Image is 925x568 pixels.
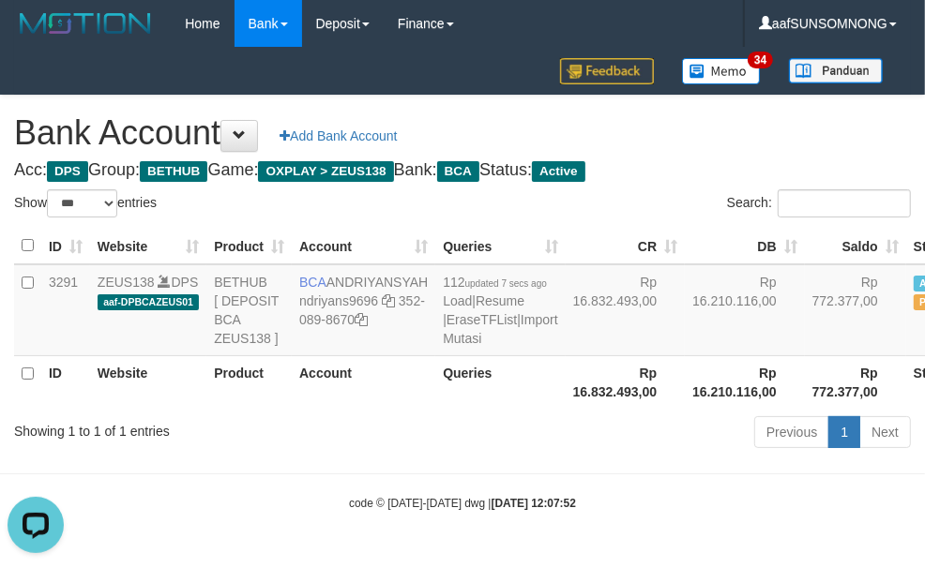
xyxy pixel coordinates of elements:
[90,228,206,264] th: Website: activate to sort column ascending
[258,161,393,182] span: OXPLAY > ZEUS138
[98,275,155,290] a: ZEUS138
[14,9,157,37] img: MOTION_logo.png
[682,58,761,84] img: Button%20Memo.svg
[443,275,557,346] span: | | |
[14,161,911,180] h4: Acc: Group: Game: Bank: Status:
[566,264,686,356] td: Rp 16.832.493,00
[443,293,472,308] a: Load
[492,497,576,510] strong: [DATE] 12:07:52
[789,58,883,83] img: panduan.png
[206,355,292,409] th: Product
[206,228,292,264] th: Product: activate to sort column ascending
[805,355,906,409] th: Rp 772.377,00
[447,312,517,327] a: EraseTFList
[90,355,206,409] th: Website
[435,228,565,264] th: Queries: activate to sort column ascending
[41,355,90,409] th: ID
[14,114,911,152] h1: Bank Account
[805,264,906,356] td: Rp 772.377,00
[685,355,805,409] th: Rp 16.210.116,00
[292,228,435,264] th: Account: activate to sort column ascending
[140,161,207,182] span: BETHUB
[443,312,557,346] a: Import Mutasi
[8,7,64,64] button: Open LiveChat chat widget
[90,264,206,356] td: DPS
[382,293,395,308] a: Copy ndriyans9696 to clipboard
[685,228,805,264] th: DB: activate to sort column ascending
[560,58,654,84] img: Feedback.jpg
[435,355,565,409] th: Queries
[828,416,860,448] a: 1
[355,312,368,327] a: Copy 3520898670 to clipboard
[805,228,906,264] th: Saldo: activate to sort column ascending
[41,228,90,264] th: ID: activate to sort column ascending
[14,414,372,441] div: Showing 1 to 1 of 1 entries
[727,189,911,217] label: Search:
[476,293,524,308] a: Resume
[299,293,378,308] a: ndriyans9696
[754,416,829,448] a: Previous
[349,497,576,510] small: code © [DATE]-[DATE] dwg |
[41,264,90,356] td: 3291
[98,294,199,310] span: aaf-DPBCAZEUS01
[748,52,773,68] span: 34
[443,275,547,290] span: 112
[47,189,117,217] select: Showentries
[668,47,775,95] a: 34
[532,161,585,182] span: Active
[47,161,88,182] span: DPS
[267,120,409,152] a: Add Bank Account
[685,264,805,356] td: Rp 16.210.116,00
[778,189,911,217] input: Search:
[465,278,547,289] span: updated 7 secs ago
[299,275,326,290] span: BCA
[14,189,157,217] label: Show entries
[292,355,435,409] th: Account
[566,228,686,264] th: CR: activate to sort column ascending
[206,264,292,356] td: BETHUB [ DEPOSIT BCA ZEUS138 ]
[437,161,479,182] span: BCA
[566,355,686,409] th: Rp 16.832.493,00
[292,264,435,356] td: ANDRIYANSYAH 352-089-8670
[859,416,911,448] a: Next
